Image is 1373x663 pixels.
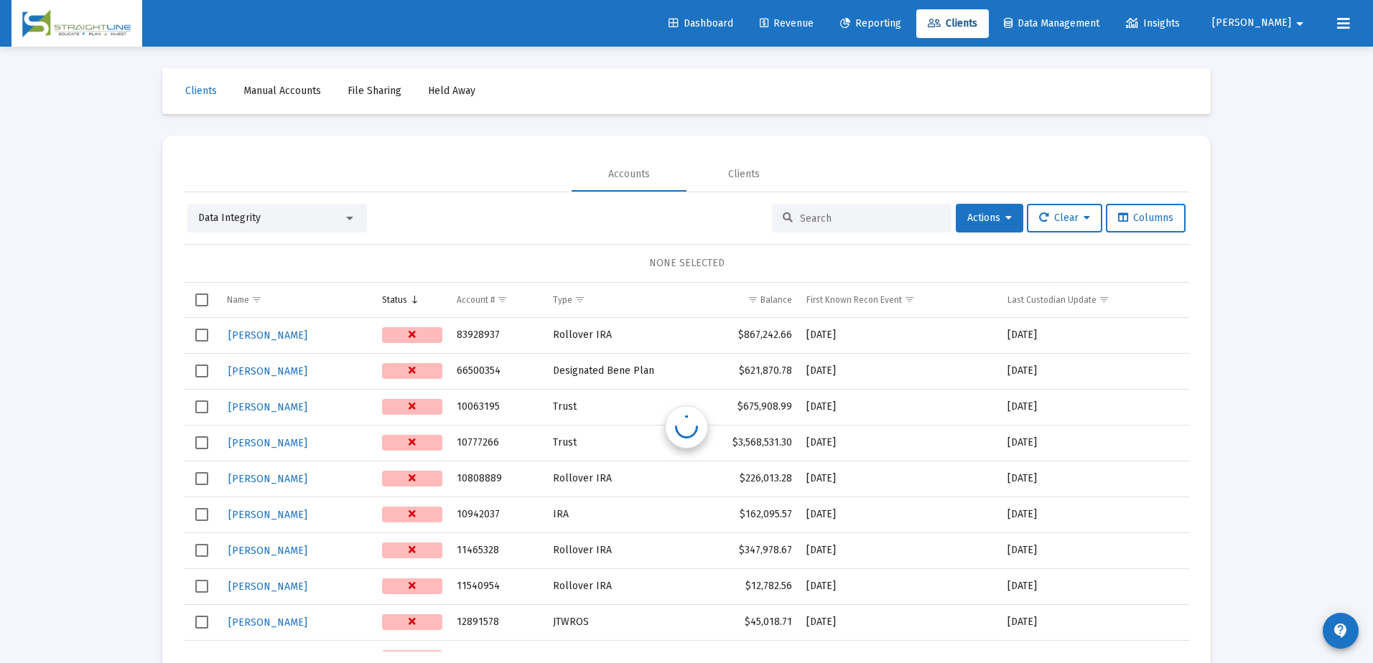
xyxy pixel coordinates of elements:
td: [DATE] [1000,425,1189,461]
td: [DATE] [1000,318,1189,354]
a: Held Away [416,77,487,105]
mat-icon: contact_support [1332,622,1349,639]
a: [PERSON_NAME] [227,469,309,489]
span: [PERSON_NAME] [228,580,307,593]
span: Show filter options for column 'Balance' [748,294,758,305]
span: Revenue [760,17,814,29]
td: [DATE] [799,389,1000,425]
button: Actions [956,204,1023,232]
a: [PERSON_NAME] [227,361,309,382]
a: Clients [174,77,228,105]
div: Status [382,294,407,306]
td: [DATE] [1000,568,1189,604]
td: 10942037 [450,497,546,532]
td: Designated Bene Plan [546,353,700,389]
button: Columns [1106,204,1186,232]
div: Select row [195,436,208,449]
span: File Sharing [348,85,401,97]
span: Columns [1118,212,1173,224]
div: Clients [728,167,760,182]
td: JTWROS [546,604,700,640]
td: $226,013.28 [700,461,799,497]
td: $621,870.78 [700,353,799,389]
span: Show filter options for column 'Last Custodian Update' [1099,294,1109,305]
span: Show filter options for column 'Type' [574,294,585,305]
div: NONE SELECTED [195,256,1178,271]
td: 10808889 [450,461,546,497]
span: [PERSON_NAME] [1212,17,1291,29]
td: Rollover IRA [546,318,700,354]
td: [DATE] [1000,604,1189,640]
span: Actions [967,212,1012,224]
td: Column Account # [450,283,546,317]
td: $162,095.57 [700,497,799,532]
span: Clear [1039,212,1090,224]
span: Show filter options for column 'First Known Recon Event' [904,294,915,305]
td: 11540954 [450,568,546,604]
input: Search [800,212,941,225]
td: 10063195 [450,389,546,425]
span: Data Management [1004,17,1099,29]
td: $675,908.99 [700,389,799,425]
span: [PERSON_NAME] [228,437,307,449]
td: 83928937 [450,318,546,354]
a: [PERSON_NAME] [227,433,309,453]
td: 12891578 [450,604,546,640]
a: Reporting [829,9,913,38]
span: [PERSON_NAME] [228,329,307,342]
span: [PERSON_NAME] [228,616,307,629]
a: [PERSON_NAME] [227,504,309,525]
td: 10777266 [450,425,546,461]
td: Column Type [546,283,700,317]
a: Revenue [748,9,825,38]
td: $12,782.56 [700,568,799,604]
td: [DATE] [1000,389,1189,425]
span: Manual Accounts [243,85,321,97]
div: Data grid [184,283,1189,652]
td: [DATE] [799,425,1000,461]
a: [PERSON_NAME] [227,576,309,597]
span: [PERSON_NAME] [228,365,307,377]
a: [PERSON_NAME] [227,540,309,561]
td: [DATE] [799,568,1000,604]
span: Reporting [840,17,901,29]
mat-icon: arrow_drop_down [1291,9,1308,38]
span: Show filter options for column 'Account #' [497,294,508,305]
div: Balance [760,294,792,306]
td: [DATE] [799,604,1000,640]
td: Column Status [375,283,450,317]
button: [PERSON_NAME] [1195,9,1326,37]
div: Account # [457,294,495,306]
td: IRA [546,497,700,532]
div: Select row [195,544,208,557]
a: Clients [916,9,989,38]
span: Clients [185,85,217,97]
td: 66500354 [450,353,546,389]
a: Dashboard [657,9,745,38]
td: [DATE] [799,353,1000,389]
div: Select row [195,400,208,413]
a: File Sharing [336,77,413,105]
span: [PERSON_NAME] [228,509,307,521]
td: 11465328 [450,532,546,568]
div: Select row [195,365,208,377]
td: [DATE] [1000,353,1189,389]
td: Trust [546,389,700,425]
td: [DATE] [799,461,1000,497]
td: Column Balance [700,283,799,317]
a: [PERSON_NAME] [227,612,309,633]
div: Name [227,294,249,306]
td: [DATE] [799,532,1000,568]
span: Dashboard [669,17,733,29]
div: Select row [195,508,208,521]
td: Column Name [220,283,375,317]
a: Data Management [992,9,1111,38]
a: Manual Accounts [232,77,332,105]
span: Insights [1126,17,1180,29]
div: Accounts [608,167,650,182]
a: Insights [1114,9,1191,38]
span: [PERSON_NAME] [228,473,307,485]
td: [DATE] [799,497,1000,532]
td: [DATE] [799,318,1000,354]
td: $867,242.66 [700,318,799,354]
